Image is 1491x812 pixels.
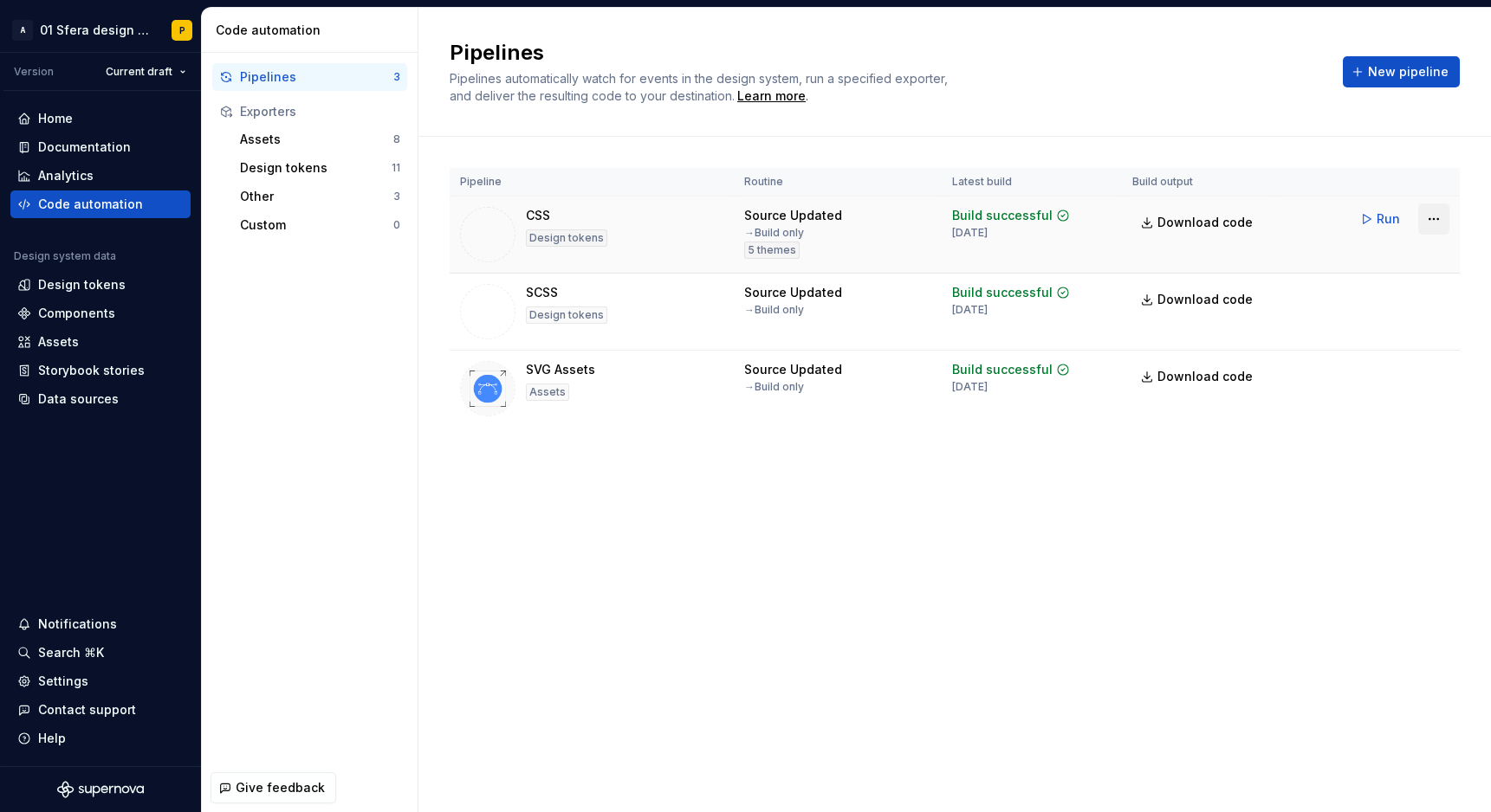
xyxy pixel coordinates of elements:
[744,226,804,240] div: → Build only
[1157,214,1253,231] span: Download code
[179,23,185,37] div: P
[10,725,191,752] button: Help
[393,132,400,146] div: 8
[10,328,191,356] a: Assets
[1132,207,1264,238] a: Download code
[14,65,54,79] div: Version
[240,131,393,148] div: Assets
[1157,368,1253,385] span: Download code
[942,168,1122,197] th: Latest build
[216,22,411,39] div: Code automation
[3,11,198,48] button: A01 Sfera design systemP
[38,362,145,379] div: Storybook stories
[450,39,1322,67] h2: Pipelines
[38,333,79,351] div: Assets
[1377,210,1400,228] span: Run
[212,63,407,91] button: Pipelines3
[526,383,569,401] div: Assets
[233,183,407,210] button: Other3
[744,361,842,378] div: Source Updated
[10,190,191,218] a: Code automation
[737,87,806,105] a: Learn more
[38,196,143,213] div: Code automation
[38,701,136,719] div: Contact support
[38,167,94,184] div: Analytics
[1132,361,1264,392] a: Download code
[38,305,115,322] div: Components
[1343,56,1460,87] button: New pipeline
[10,162,191,190] a: Analytics
[952,226,988,240] div: [DATE]
[393,70,400,84] div: 3
[10,271,191,299] a: Design tokens
[735,90,808,103] span: .
[12,20,33,41] div: A
[240,216,393,234] div: Custom
[526,229,607,247] div: Design tokens
[450,71,951,103] span: Pipelines automatically watch for events in the design system, run a specified exporter, and deli...
[1132,284,1264,315] a: Download code
[1368,63,1449,81] span: New pipeline
[392,161,400,175] div: 11
[744,380,804,394] div: → Build only
[744,303,804,317] div: → Build only
[14,249,116,263] div: Design system data
[10,610,191,638] button: Notifications
[10,300,191,327] a: Components
[211,772,336,803] button: Give feedback
[10,696,191,724] button: Contact support
[10,105,191,132] a: Home
[240,68,393,86] div: Pipelines
[240,159,392,177] div: Design tokens
[233,154,407,182] button: Design tokens11
[1157,291,1253,308] span: Download code
[233,126,407,153] button: Assets8
[748,243,796,257] span: 5 themes
[734,168,942,197] th: Routine
[57,781,144,798] svg: Supernova Logo
[10,357,191,384] a: Storybook stories
[233,211,407,239] button: Custom0
[240,103,400,120] div: Exporters
[38,276,126,293] div: Design tokens
[38,390,119,408] div: Data sources
[526,284,558,301] div: SCSS
[98,60,194,84] button: Current draft
[10,133,191,161] a: Documentation
[38,139,131,156] div: Documentation
[450,168,734,197] th: Pipeline
[952,303,988,317] div: [DATE]
[38,673,88,690] div: Settings
[952,361,1053,378] div: Build successful
[40,22,151,39] div: 01 Sfera design system
[526,306,607,324] div: Design tokens
[10,385,191,413] a: Data sources
[236,779,325,796] span: Give feedback
[526,207,550,224] div: CSS
[744,207,842,224] div: Source Updated
[10,667,191,695] a: Settings
[38,730,66,747] div: Help
[526,361,595,378] div: SVG Assets
[106,65,172,79] span: Current draft
[1352,203,1411,235] button: Run
[1122,168,1274,197] th: Build output
[952,284,1053,301] div: Build successful
[38,110,73,127] div: Home
[744,284,842,301] div: Source Updated
[38,615,117,633] div: Notifications
[952,380,988,394] div: [DATE]
[240,188,393,205] div: Other
[38,644,104,661] div: Search ⌘K
[393,218,400,232] div: 0
[10,639,191,667] button: Search ⌘K
[952,207,1053,224] div: Build successful
[393,190,400,203] div: 3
